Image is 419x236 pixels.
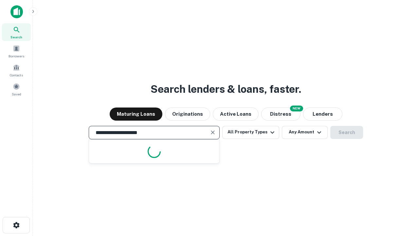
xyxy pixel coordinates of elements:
a: Contacts [2,61,31,79]
button: Search distressed loans with lien and other non-mortgage details. [261,108,301,121]
button: Originations [165,108,210,121]
button: Lenders [303,108,342,121]
span: Contacts [10,72,23,78]
button: Maturing Loans [110,108,162,121]
a: Borrowers [2,42,31,60]
button: Clear [208,128,217,137]
span: Saved [12,91,21,97]
h3: Search lenders & loans, faster. [151,81,301,97]
button: Any Amount [282,126,328,139]
button: Active Loans [213,108,259,121]
button: All Property Types [222,126,279,139]
div: NEW [290,106,303,111]
a: Saved [2,80,31,98]
iframe: Chat Widget [386,184,419,215]
a: Search [2,23,31,41]
span: Search [10,34,22,40]
span: Borrowers [9,53,24,59]
img: capitalize-icon.png [10,5,23,18]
